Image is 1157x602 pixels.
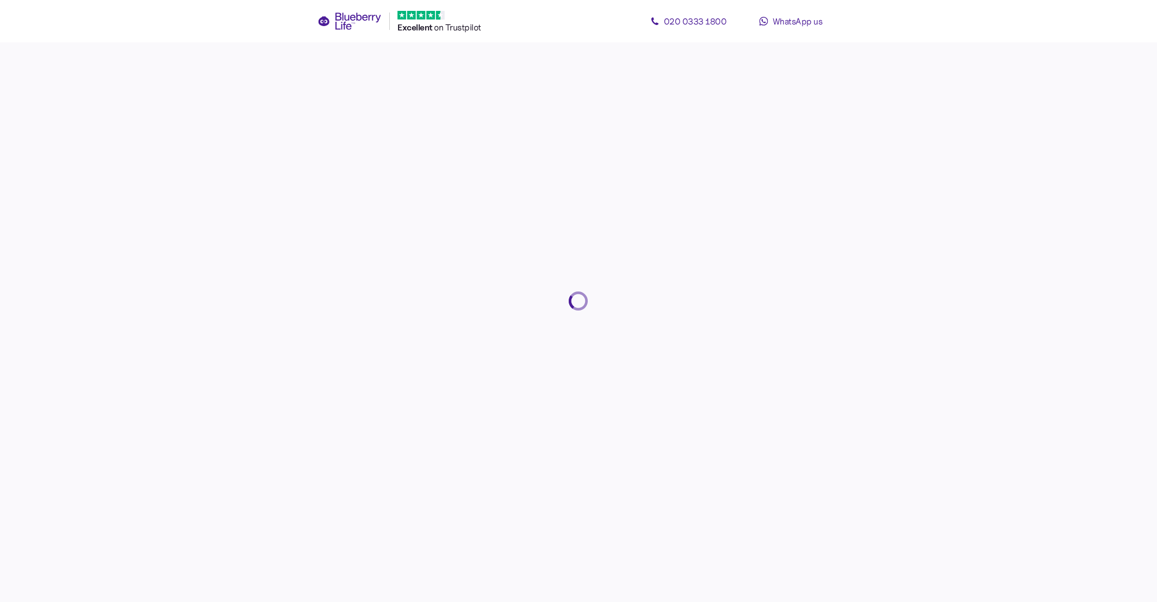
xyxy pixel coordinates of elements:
[773,16,823,27] span: WhatsApp us
[639,10,737,32] a: 020 0333 1800
[434,22,481,33] span: on Trustpilot
[664,16,727,27] span: 020 0333 1800
[397,22,434,33] span: Excellent ️
[742,10,839,32] a: WhatsApp us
